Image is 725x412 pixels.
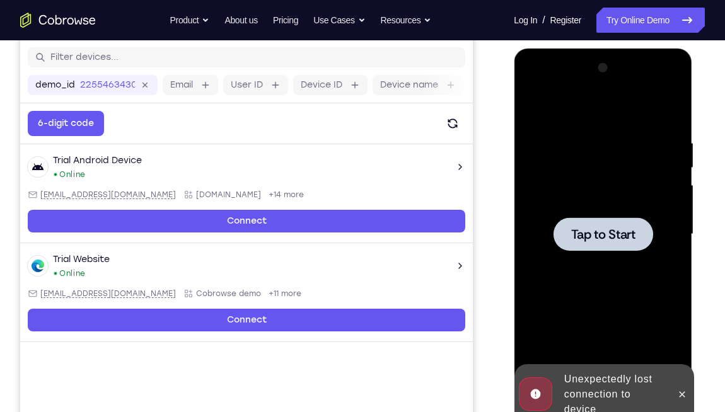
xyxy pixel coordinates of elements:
button: Refresh [420,107,445,132]
a: About us [224,8,257,33]
a: Log In [514,8,537,33]
label: demo_id [15,75,55,88]
div: New devices found. [34,169,37,172]
label: Device ID [281,75,322,88]
span: android@example.com [20,186,156,196]
div: Unexpectedly lost connection to device [45,318,155,374]
div: New devices found. [34,268,37,271]
div: Email [8,285,156,295]
a: Try Online Demo [596,8,705,33]
button: Tap to Start [39,169,139,202]
a: Pricing [273,8,298,33]
span: +11 more [248,285,281,295]
button: Resources [381,8,432,33]
label: User ID [211,75,243,88]
label: Email [150,75,173,88]
div: App [163,285,241,295]
div: Trial Android Device [33,151,122,163]
a: Connect [8,206,445,229]
span: web@example.com [20,285,156,295]
div: App [163,186,241,196]
button: 6-digit code [8,107,84,132]
a: Register [550,8,581,33]
span: Cobrowse.io [176,186,241,196]
button: Product [170,8,210,33]
div: Trial Website [33,249,90,262]
a: Go to the home page [20,13,96,28]
span: / [542,13,545,28]
input: Filter devices... [30,47,438,60]
h1: Connect [30,8,99,28]
button: Use Cases [313,8,365,33]
div: Online [33,265,66,275]
span: +14 more [248,186,284,196]
span: Tap to Start [57,180,121,192]
span: Cobrowse demo [176,285,241,295]
a: Connect [8,305,445,328]
div: Online [33,166,66,176]
label: Device name [360,75,418,88]
div: Email [8,186,156,196]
